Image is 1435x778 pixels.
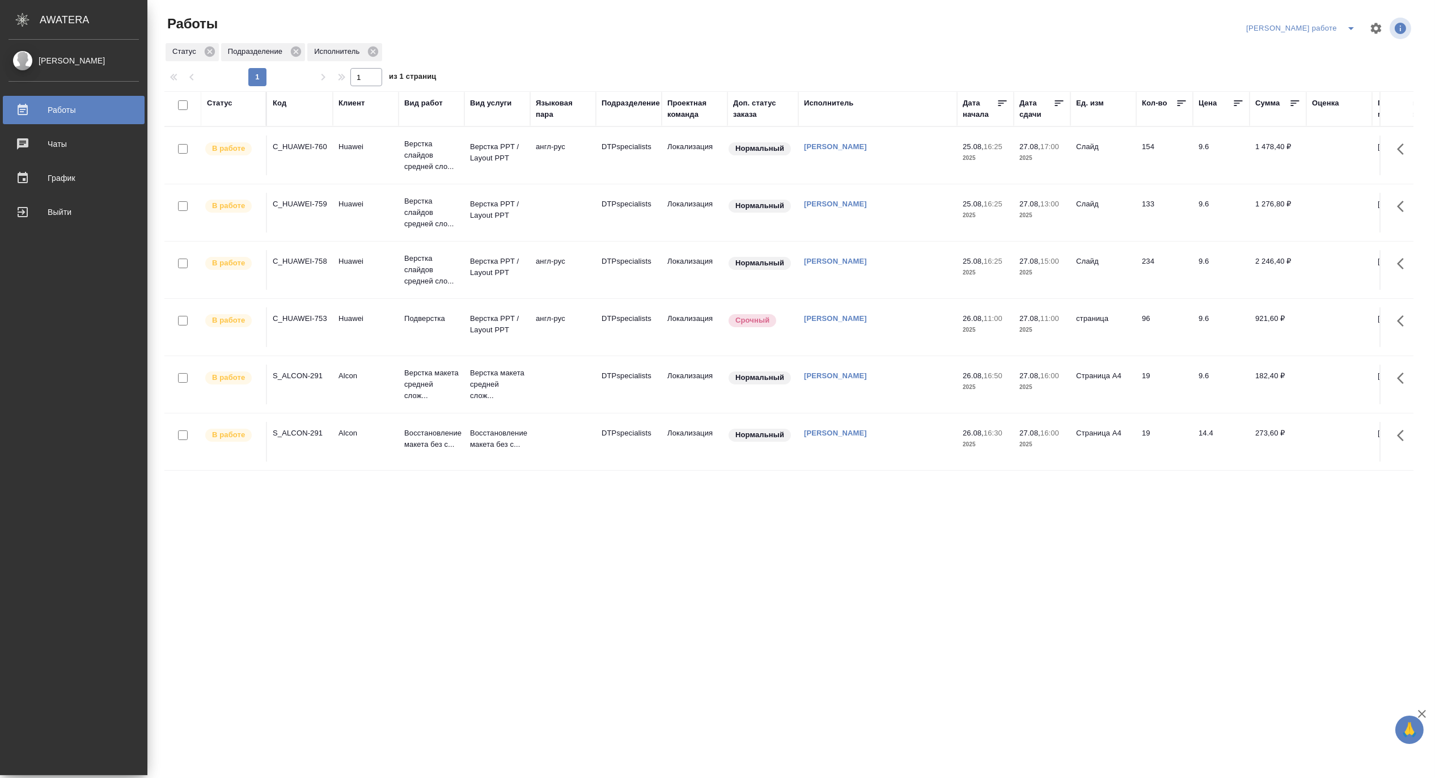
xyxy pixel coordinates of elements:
p: Статус [172,46,200,57]
div: Исполнитель выполняет работу [204,198,260,214]
div: Цена [1199,98,1217,109]
div: Исполнитель выполняет работу [204,428,260,443]
p: 13:00 [1040,200,1059,208]
p: 25.08, [963,200,984,208]
p: 25.08, [963,257,984,265]
p: 25.08, [963,142,984,151]
p: Восстановление макета без с... [470,428,524,450]
button: Здесь прячутся важные кнопки [1390,365,1417,392]
p: 16:25 [984,200,1002,208]
button: Здесь прячутся важные кнопки [1390,193,1417,220]
div: Код [273,98,286,109]
p: 16:50 [984,371,1002,380]
td: 182,40 ₽ [1250,365,1306,404]
td: Слайд [1070,193,1136,232]
td: Локализация [662,307,727,347]
p: Huawei [338,256,393,267]
div: Проектная команда [667,98,722,120]
div: Статус [166,43,219,61]
p: Верстка PPT / Layout PPT [470,256,524,278]
a: Работы [3,96,145,124]
div: Вид услуги [470,98,512,109]
p: Подразделение [228,46,286,57]
a: Выйти [3,198,145,226]
p: 2025 [963,439,1008,450]
p: Huawei [338,313,393,324]
p: 2025 [1019,153,1065,164]
p: Alcon [338,428,393,439]
div: Проектные менеджеры [1378,98,1432,120]
div: [PERSON_NAME] [9,54,139,67]
td: страница [1070,307,1136,347]
p: 2025 [963,153,1008,164]
td: 1 276,80 ₽ [1250,193,1306,232]
div: График [9,170,139,187]
p: 2025 [963,210,1008,221]
p: 15:00 [1040,257,1059,265]
button: Здесь прячутся важные кнопки [1390,136,1417,163]
p: Восстановление макета без с... [404,428,459,450]
p: Верстка макета средней слож... [404,367,459,401]
div: Дата сдачи [1019,98,1053,120]
p: Alcon [338,370,393,382]
p: 11:00 [984,314,1002,323]
a: [PERSON_NAME] [804,257,867,265]
td: Локализация [662,250,727,290]
td: 19 [1136,422,1193,462]
td: 1 478,40 ₽ [1250,136,1306,175]
td: 19 [1136,365,1193,404]
td: 133 [1136,193,1193,232]
td: DTPspecialists [596,136,662,175]
p: 26.08, [963,371,984,380]
p: 27.08, [1019,314,1040,323]
p: В работе [212,257,245,269]
td: Страница А4 [1070,422,1136,462]
p: 2025 [1019,267,1065,278]
td: Слайд [1070,136,1136,175]
a: График [3,164,145,192]
a: [PERSON_NAME] [804,371,867,380]
td: англ-рус [530,136,596,175]
p: Верстка слайдов средней сло... [404,138,459,172]
div: Ед. изм [1076,98,1104,109]
p: 27.08, [1019,200,1040,208]
div: Выйти [9,204,139,221]
span: Работы [164,15,218,33]
div: Подразделение [602,98,660,109]
div: Чаты [9,136,139,153]
p: 26.08, [963,429,984,437]
div: Клиент [338,98,365,109]
div: split button [1243,19,1362,37]
td: Локализация [662,136,727,175]
button: Здесь прячутся важные кнопки [1390,307,1417,335]
span: 🙏 [1400,718,1419,742]
a: [PERSON_NAME] [804,314,867,323]
td: Страница А4 [1070,365,1136,404]
td: 9.6 [1193,250,1250,290]
td: 14.4 [1193,422,1250,462]
p: Нормальный [735,429,784,441]
div: Кол-во [1142,98,1167,109]
div: Вид работ [404,98,443,109]
p: 2025 [963,324,1008,336]
td: 9.6 [1193,365,1250,404]
div: Исполнитель выполняет работу [204,256,260,271]
div: C_HUAWEI-753 [273,313,327,324]
td: Локализация [662,193,727,232]
p: 16:00 [1040,429,1059,437]
button: 🙏 [1395,716,1424,744]
td: DTPspecialists [596,422,662,462]
p: 16:30 [984,429,1002,437]
p: В работе [212,143,245,154]
td: 154 [1136,136,1193,175]
div: Сумма [1255,98,1280,109]
a: [PERSON_NAME] [804,429,867,437]
a: [PERSON_NAME] [804,200,867,208]
div: Исполнитель выполняет работу [204,370,260,386]
p: 2025 [1019,324,1065,336]
td: Локализация [662,365,727,404]
p: 16:25 [984,257,1002,265]
td: DTPspecialists [596,193,662,232]
div: AWATERA [40,9,147,31]
p: 2025 [1019,210,1065,221]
